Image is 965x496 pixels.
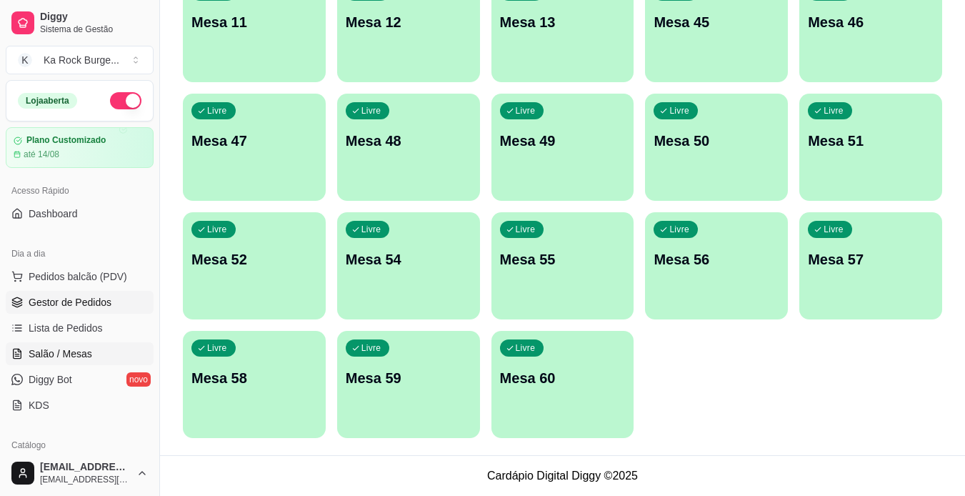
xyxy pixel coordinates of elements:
[40,461,131,474] span: [EMAIL_ADDRESS][DOMAIN_NAME]
[361,105,381,116] p: Livre
[44,53,119,67] div: Ka Rock Burge ...
[29,207,78,221] span: Dashboard
[183,94,326,201] button: LivreMesa 47
[29,347,92,361] span: Salão / Mesas
[40,24,148,35] span: Sistema de Gestão
[808,249,934,269] p: Mesa 57
[361,224,381,235] p: Livre
[500,249,626,269] p: Mesa 55
[346,12,471,32] p: Mesa 12
[29,372,72,387] span: Diggy Bot
[191,131,317,151] p: Mesa 47
[799,212,942,319] button: LivreMesa 57
[491,94,634,201] button: LivreMesa 49
[645,212,788,319] button: LivreMesa 56
[26,135,106,146] article: Plano Customizado
[6,6,154,40] a: DiggySistema de Gestão
[6,242,154,265] div: Dia a dia
[6,342,154,365] a: Salão / Mesas
[516,342,536,354] p: Livre
[808,12,934,32] p: Mesa 46
[361,342,381,354] p: Livre
[191,249,317,269] p: Mesa 52
[337,212,480,319] button: LivreMesa 54
[40,474,131,485] span: [EMAIL_ADDRESS][DOMAIN_NAME]
[645,94,788,201] button: LivreMesa 50
[18,93,77,109] div: Loja aberta
[191,368,317,388] p: Mesa 58
[207,224,227,235] p: Livre
[337,94,480,201] button: LivreMesa 48
[346,368,471,388] p: Mesa 59
[160,455,965,496] footer: Cardápio Digital Diggy © 2025
[183,331,326,438] button: LivreMesa 58
[40,11,148,24] span: Diggy
[6,202,154,225] a: Dashboard
[500,12,626,32] p: Mesa 13
[29,295,111,309] span: Gestor de Pedidos
[29,321,103,335] span: Lista de Pedidos
[6,456,154,490] button: [EMAIL_ADDRESS][DOMAIN_NAME][EMAIL_ADDRESS][DOMAIN_NAME]
[6,179,154,202] div: Acesso Rápido
[6,368,154,391] a: Diggy Botnovo
[110,92,141,109] button: Alterar Status
[6,265,154,288] button: Pedidos balcão (PDV)
[491,212,634,319] button: LivreMesa 55
[24,149,59,160] article: até 14/08
[669,224,689,235] p: Livre
[516,224,536,235] p: Livre
[18,53,32,67] span: K
[824,105,844,116] p: Livre
[6,127,154,168] a: Plano Customizadoaté 14/08
[207,342,227,354] p: Livre
[6,46,154,74] button: Select a team
[183,212,326,319] button: LivreMesa 52
[207,105,227,116] p: Livre
[346,131,471,151] p: Mesa 48
[824,224,844,235] p: Livre
[654,131,779,151] p: Mesa 50
[654,249,779,269] p: Mesa 56
[337,331,480,438] button: LivreMesa 59
[808,131,934,151] p: Mesa 51
[191,12,317,32] p: Mesa 11
[6,394,154,417] a: KDS
[29,398,49,412] span: KDS
[500,131,626,151] p: Mesa 49
[669,105,689,116] p: Livre
[654,12,779,32] p: Mesa 45
[346,249,471,269] p: Mesa 54
[6,317,154,339] a: Lista de Pedidos
[6,434,154,457] div: Catálogo
[799,94,942,201] button: LivreMesa 51
[6,291,154,314] a: Gestor de Pedidos
[516,105,536,116] p: Livre
[29,269,127,284] span: Pedidos balcão (PDV)
[500,368,626,388] p: Mesa 60
[491,331,634,438] button: LivreMesa 60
